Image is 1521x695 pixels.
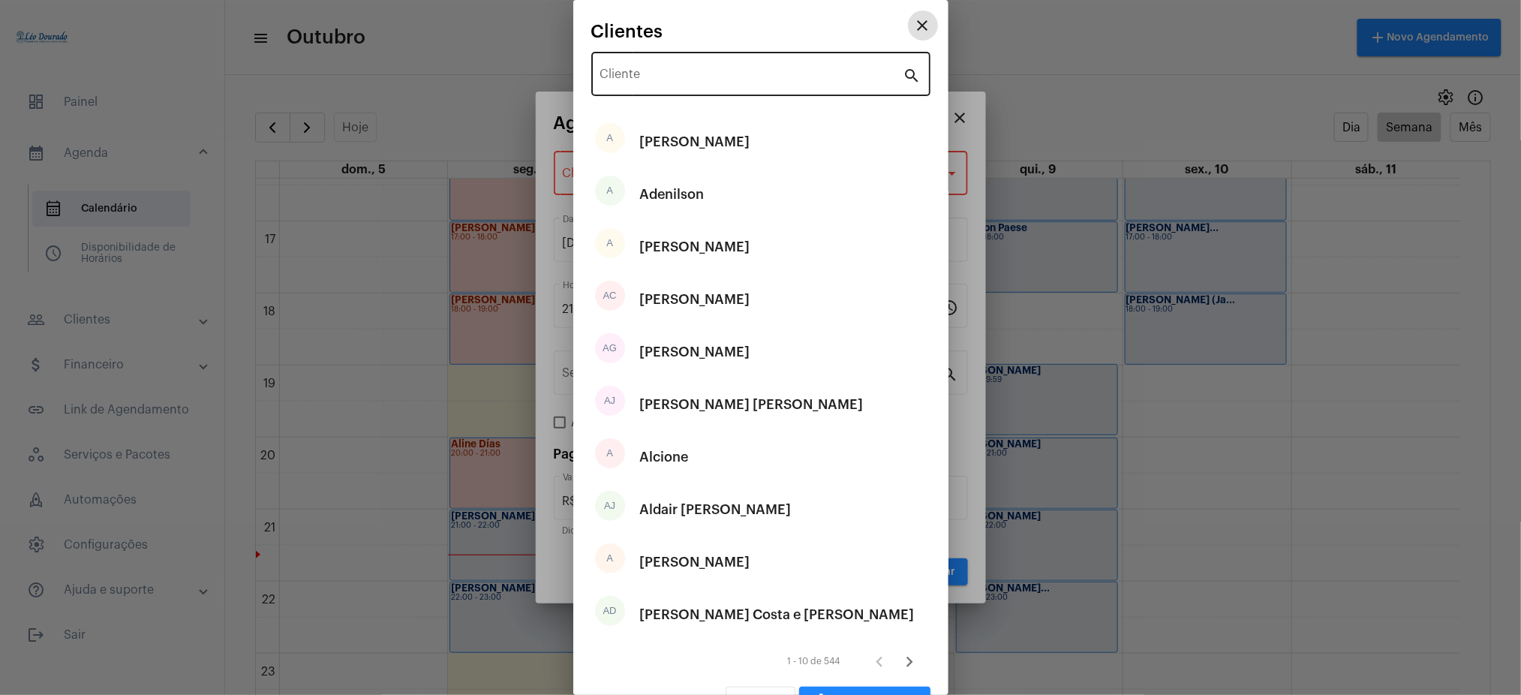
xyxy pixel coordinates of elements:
button: Página anterior [864,647,894,677]
mat-icon: close [914,17,932,35]
div: [PERSON_NAME] [640,224,750,269]
div: AG [595,333,625,363]
div: [PERSON_NAME] [640,329,750,375]
div: AC [595,281,625,311]
div: Aldair [PERSON_NAME] [640,487,792,532]
div: AJ [595,386,625,416]
input: Pesquisar cliente [600,71,903,84]
div: [PERSON_NAME] [640,277,750,322]
div: [PERSON_NAME] [640,119,750,164]
div: Alcione [640,435,689,480]
div: A [595,123,625,153]
div: AJ [595,491,625,521]
span: Clientes [591,22,663,41]
div: [PERSON_NAME] [PERSON_NAME] [640,382,864,427]
div: 1 - 10 de 544 [788,657,840,666]
div: [PERSON_NAME] [640,540,750,585]
mat-icon: search [903,66,921,84]
div: AD [595,596,625,626]
button: Próxima página [894,647,924,677]
div: [PERSON_NAME] Costa e [PERSON_NAME] [640,592,915,637]
div: A [595,543,625,573]
div: A [595,438,625,468]
div: A [595,176,625,206]
div: Adenilson [640,172,705,217]
div: A [595,228,625,258]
